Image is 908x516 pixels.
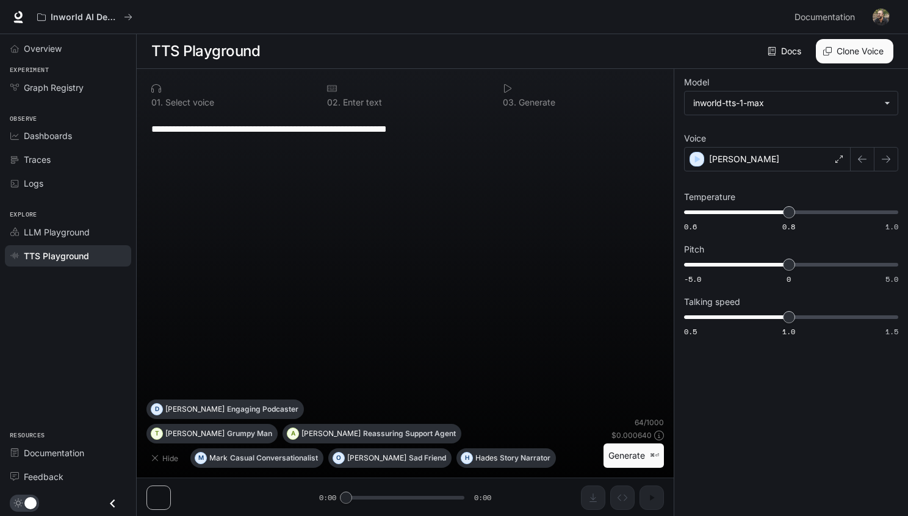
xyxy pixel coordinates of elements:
[146,448,186,468] button: Hide
[685,91,898,115] div: inworld-tts-1-max
[151,98,163,107] p: 0 1 .
[684,193,735,201] p: Temperature
[24,226,90,238] span: LLM Playground
[684,221,697,232] span: 0.6
[635,417,664,428] p: 64 / 1000
[209,454,228,462] p: Mark
[5,77,131,98] a: Graph Registry
[611,430,652,440] p: $ 0.000640
[794,10,855,25] span: Documentation
[693,97,878,109] div: inworld-tts-1-max
[333,448,344,468] div: O
[684,245,704,254] p: Pitch
[765,39,806,63] a: Docs
[24,446,84,459] span: Documentation
[287,424,298,443] div: A
[873,9,890,26] img: User avatar
[5,125,131,146] a: Dashboards
[790,5,864,29] a: Documentation
[409,454,446,462] p: Sad Friend
[500,454,550,462] p: Story Narrator
[5,442,131,464] a: Documentation
[146,424,278,443] button: T[PERSON_NAME]Grumpy Man
[227,406,298,413] p: Engaging Podcaster
[5,466,131,487] a: Feedback
[885,274,898,284] span: 5.0
[782,326,795,337] span: 1.0
[816,39,893,63] button: Clone Voice
[461,448,472,468] div: H
[24,129,72,142] span: Dashboards
[5,245,131,267] a: TTS Playground
[151,424,162,443] div: T
[604,443,664,468] button: Generate⌘⏎
[165,430,225,437] p: [PERSON_NAME]
[24,496,37,509] span: Dark mode toggle
[328,448,452,468] button: O[PERSON_NAME]Sad Friend
[190,448,323,468] button: MMarkCasual Conversationalist
[5,38,131,59] a: Overview
[869,5,893,29] button: User avatar
[24,470,63,483] span: Feedback
[151,39,260,63] h1: TTS Playground
[709,153,779,165] p: [PERSON_NAME]
[51,12,119,23] p: Inworld AI Demos
[99,491,126,516] button: Close drawer
[347,454,406,462] p: [PERSON_NAME]
[32,5,138,29] button: All workspaces
[684,326,697,337] span: 0.5
[195,448,206,468] div: M
[782,221,795,232] span: 0.8
[301,430,361,437] p: [PERSON_NAME]
[24,177,43,190] span: Logs
[24,81,84,94] span: Graph Registry
[24,42,62,55] span: Overview
[503,98,516,107] p: 0 3 .
[516,98,555,107] p: Generate
[151,400,162,419] div: D
[5,221,131,243] a: LLM Playground
[684,134,706,143] p: Voice
[227,430,272,437] p: Grumpy Man
[24,153,51,166] span: Traces
[684,78,709,87] p: Model
[885,326,898,337] span: 1.5
[5,149,131,170] a: Traces
[24,249,89,262] span: TTS Playground
[327,98,340,107] p: 0 2 .
[684,298,740,306] p: Talking speed
[163,98,214,107] p: Select voice
[885,221,898,232] span: 1.0
[146,400,304,419] button: D[PERSON_NAME]Engaging Podcaster
[650,452,659,459] p: ⌘⏎
[684,274,701,284] span: -5.0
[230,454,318,462] p: Casual Conversationalist
[340,98,382,107] p: Enter text
[787,274,791,284] span: 0
[283,424,461,443] button: A[PERSON_NAME]Reassuring Support Agent
[165,406,225,413] p: [PERSON_NAME]
[363,430,456,437] p: Reassuring Support Agent
[475,454,497,462] p: Hades
[456,448,556,468] button: HHadesStory Narrator
[5,173,131,194] a: Logs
